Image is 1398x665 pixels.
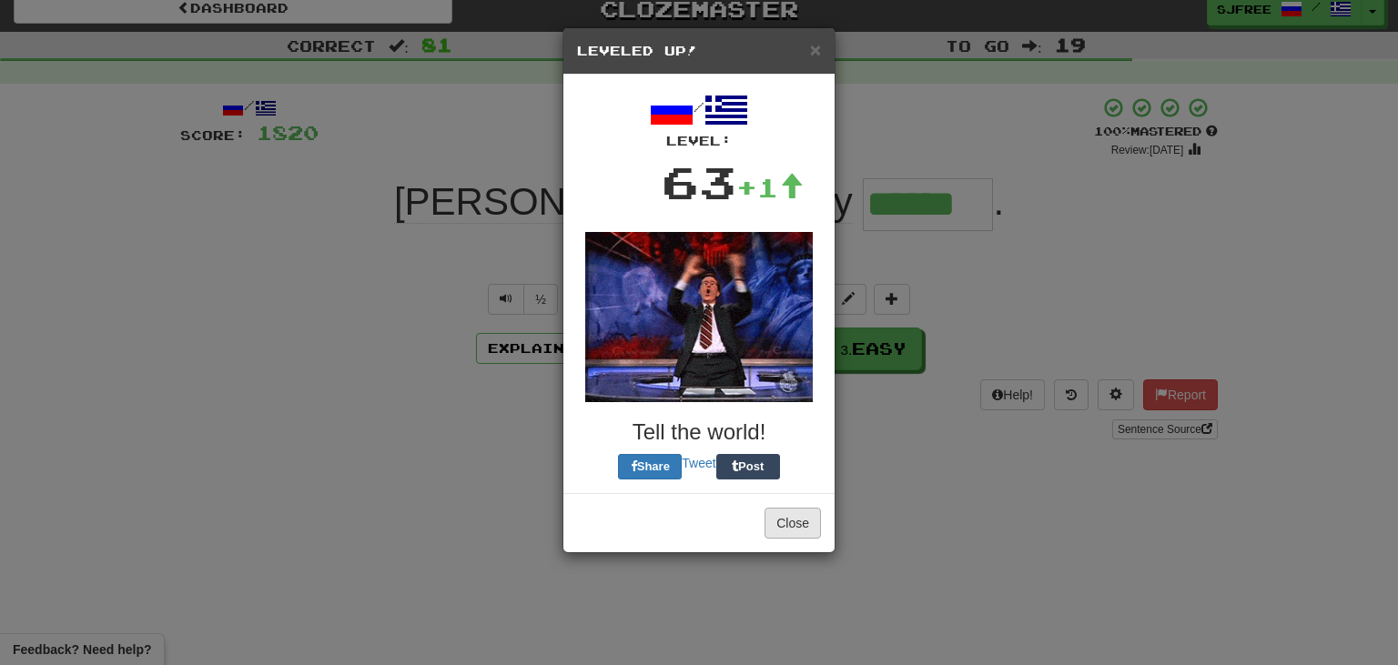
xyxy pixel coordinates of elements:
h5: Leveled Up! [577,42,821,60]
h3: Tell the world! [577,420,821,444]
div: +1 [736,169,804,206]
div: Level: [577,132,821,150]
button: Close [810,40,821,59]
div: / [577,88,821,150]
button: Share [618,454,682,479]
button: Close [765,508,821,539]
span: × [810,39,821,60]
a: Tweet [682,456,715,470]
div: 63 [662,150,736,214]
button: Post [716,454,780,479]
img: colbert-2-be1bfdc20e1ad268952deef278b8706a84000d88b3e313df47e9efb4a1bfc052.gif [585,232,813,402]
